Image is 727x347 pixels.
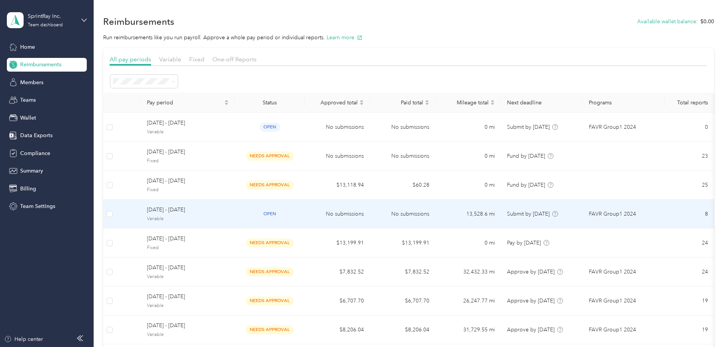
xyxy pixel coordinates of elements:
span: [DATE] - [DATE] [147,206,229,214]
span: caret-down [425,102,429,106]
span: Paid total [376,99,423,106]
span: Variable [159,56,181,63]
td: $60.28 [370,171,435,200]
td: 8 [665,200,714,229]
td: $8,206.04 [370,315,435,344]
span: Fixed [189,56,204,63]
span: Mileage total [442,99,489,106]
td: 0 [665,113,714,142]
span: [DATE] - [DATE] [147,148,229,156]
span: Fixed [147,158,229,165]
td: 24 [665,229,714,257]
h1: Reimbursements [103,18,174,26]
td: 0 mi [435,142,501,171]
td: 19 [665,315,714,344]
span: Variable [147,302,229,309]
span: caret-up [425,99,429,103]
span: Teams [20,96,36,104]
span: [DATE] - [DATE] [147,177,229,185]
iframe: Everlance-gr Chat Button Frame [684,304,727,347]
span: Summary [20,167,43,175]
span: open [260,209,280,218]
td: 13,528.6 mi [435,200,501,229]
td: No submissions [305,113,370,142]
p: Run reimbursements like you run payroll. Approve a whole pay period or individual reports. [103,34,714,42]
td: 0 mi [435,229,501,257]
span: needs approval [246,238,294,247]
td: $13,118.94 [305,171,370,200]
button: Available wallet balance [637,18,696,26]
span: needs approval [246,296,294,305]
td: 25 [665,171,714,200]
span: Variable [147,129,229,136]
span: Fund by [DATE] [507,182,545,188]
span: FAVR Group1 2024 [589,210,636,218]
span: Wallet [20,114,36,122]
span: caret-up [224,99,229,103]
span: [DATE] - [DATE] [147,293,229,301]
span: FAVR Group1 2024 [589,268,636,276]
span: [DATE] - [DATE] [147,264,229,272]
button: Help center [4,335,43,343]
td: 26,247.77 mi [435,286,501,315]
span: needs approval [246,181,294,189]
span: [DATE] - [DATE] [147,235,229,243]
span: needs approval [246,325,294,334]
th: Mileage total [435,93,501,113]
span: [DATE] - [DATE] [147,119,229,127]
td: No submissions [305,200,370,229]
td: $8,206.04 [305,315,370,344]
div: Team dashboard [28,23,63,27]
span: caret-down [359,102,364,106]
span: Submit by [DATE] [507,124,550,130]
span: Approve by [DATE] [507,297,555,304]
span: Reimbursements [20,61,61,69]
span: Pay period [147,99,223,106]
td: 32,432.33 mi [435,257,501,286]
td: $13,199.91 [370,229,435,257]
div: Status [241,99,298,106]
td: 23 [665,142,714,171]
span: Pay by [DATE] [507,240,541,246]
button: Learn more [327,34,362,42]
td: No submissions [370,113,435,142]
th: Programs [583,93,665,113]
span: Fixed [147,245,229,251]
td: $7,832.52 [370,257,435,286]
td: $13,199.91 [305,229,370,257]
th: Paid total [370,93,435,113]
span: Variable [147,331,229,338]
span: Approved total [311,99,358,106]
th: Next deadline [501,93,583,113]
span: caret-up [490,99,495,103]
span: Members [20,78,43,86]
span: $0.00 [700,18,714,26]
div: SprintRay Inc. [28,12,75,20]
span: Fixed [147,187,229,193]
th: Total reports [665,93,714,113]
td: 31,729.55 mi [435,315,501,344]
th: Pay period [141,93,235,113]
td: 0 mi [435,113,501,142]
span: Approve by [DATE] [507,326,555,333]
td: $6,707.70 [305,286,370,315]
span: [DATE] - [DATE] [147,321,229,330]
span: needs approval [246,267,294,276]
span: open [260,123,280,131]
td: No submissions [370,142,435,171]
span: FAVR Group1 2024 [589,297,636,305]
span: FAVR Group1 2024 [589,123,636,131]
span: caret-up [359,99,364,103]
span: FAVR Group1 2024 [589,326,636,334]
span: Approve by [DATE] [507,269,555,275]
span: Team Settings [20,202,55,210]
span: One-off Reports [212,56,257,63]
span: Fund by [DATE] [507,153,545,159]
td: 0 mi [435,171,501,200]
span: Data Exports [20,131,53,139]
td: No submissions [370,200,435,229]
span: caret-down [224,102,229,106]
td: $7,832.52 [305,257,370,286]
span: needs approval [246,152,294,160]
